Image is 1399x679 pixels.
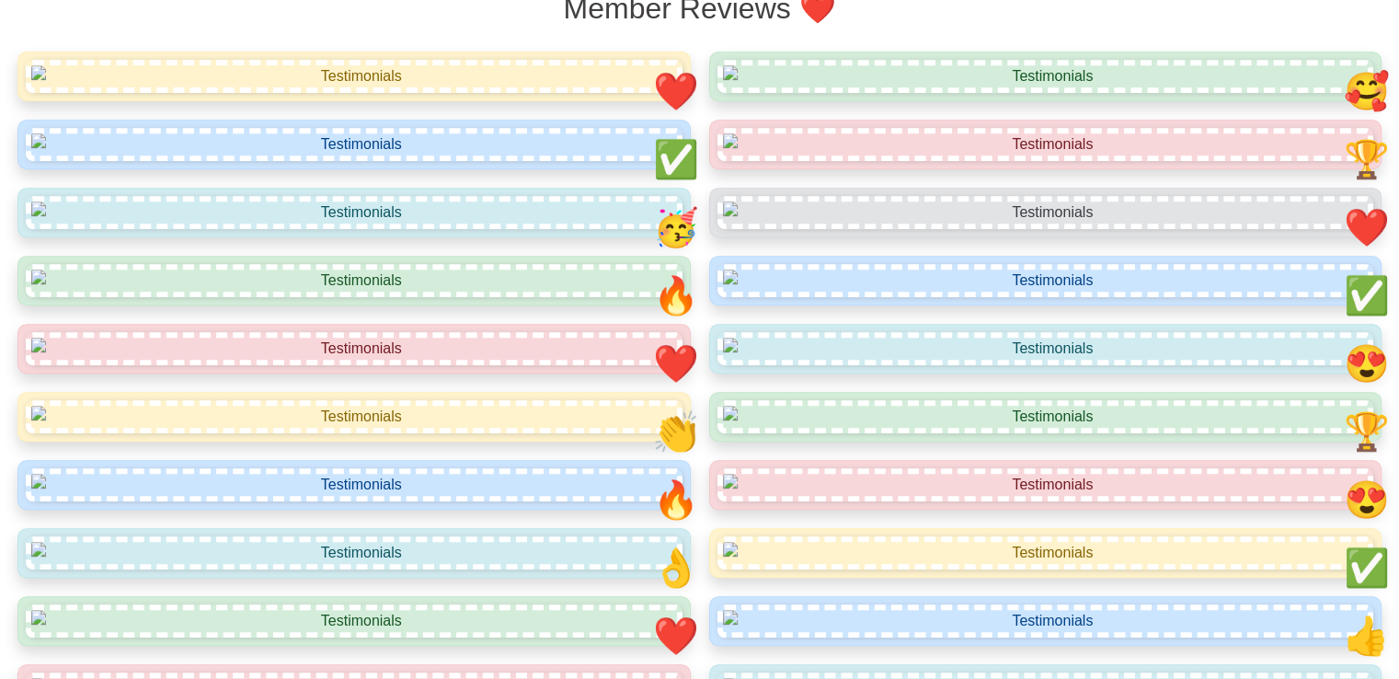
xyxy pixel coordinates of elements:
img: Testimonials [26,400,682,433]
span: smiley [1344,411,1390,452]
span: smiley [653,343,699,384]
span: smiley [1344,616,1390,656]
img: Testimonials [717,400,1374,433]
img: Testimonials [717,332,1374,365]
span: smiley [1344,71,1390,111]
span: smiley [653,616,699,656]
img: Testimonials [26,604,682,638]
img: Testimonials [717,196,1374,229]
img: Testimonials [26,128,682,161]
span: smiley [653,547,699,588]
img: Testimonials [26,60,682,93]
span: smiley [1344,547,1390,588]
img: Testimonials [26,264,682,297]
span: smiley [653,207,699,247]
img: Testimonials [26,536,682,570]
span: smiley [1344,275,1390,316]
span: smiley [653,411,699,452]
img: Testimonials [717,468,1374,501]
img: Testimonials [26,468,682,501]
span: smiley [653,275,699,316]
img: Testimonials [26,332,682,365]
img: Testimonials [717,604,1374,638]
img: Testimonials [717,536,1374,570]
span: smiley [1344,207,1390,247]
span: smiley [653,139,699,179]
span: smiley [1344,139,1390,179]
span: smiley [653,479,699,520]
img: Testimonials [717,60,1374,93]
span: smiley [1344,479,1390,520]
span: smiley [653,71,699,111]
img: Testimonials [717,264,1374,297]
span: smiley [1344,343,1390,384]
img: Testimonials [717,128,1374,161]
img: Testimonials [26,196,682,229]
